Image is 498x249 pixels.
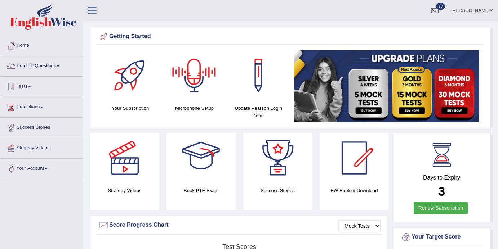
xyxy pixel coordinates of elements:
[436,3,445,10] span: 19
[0,118,83,136] a: Success Stories
[98,31,483,42] div: Getting Started
[0,97,83,115] a: Predictions
[0,77,83,95] a: Tests
[166,104,223,112] h4: Microphone Setup
[401,175,483,181] h4: Days to Expiry
[0,159,83,177] a: Your Account
[401,232,483,243] div: Your Target Score
[90,187,159,194] h4: Strategy Videos
[243,187,312,194] h4: Success Stories
[0,36,83,54] a: Home
[320,187,389,194] h4: EW Booklet Download
[98,220,381,231] div: Score Progress Chart
[414,202,468,214] a: Renew Subscription
[0,56,83,74] a: Practice Questions
[294,50,479,122] img: small5.jpg
[166,187,236,194] h4: Book PTE Exam
[230,104,287,119] h4: Update Pearson Login Detail
[438,184,445,198] b: 3
[102,104,159,112] h4: Your Subscription
[0,138,83,156] a: Strategy Videos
